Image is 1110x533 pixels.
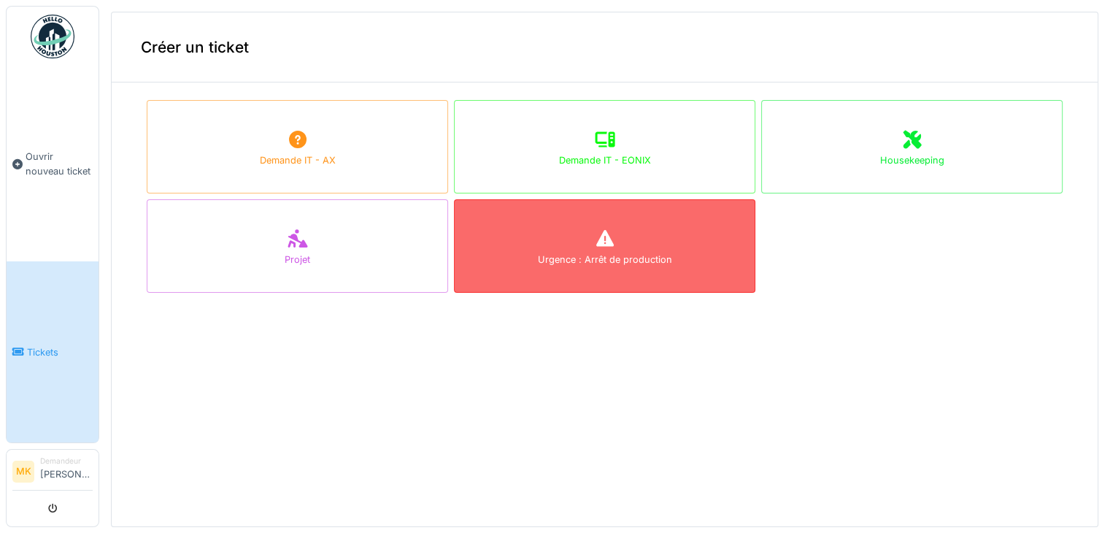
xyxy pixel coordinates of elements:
[285,253,310,266] div: Projet
[31,15,74,58] img: Badge_color-CXgf-gQk.svg
[538,253,672,266] div: Urgence : Arrêt de production
[26,150,93,177] span: Ouvrir nouveau ticket
[112,12,1098,83] div: Créer un ticket
[260,153,336,167] div: Demande IT - AX
[880,153,944,167] div: Housekeeping
[559,153,651,167] div: Demande IT - EONIX
[40,456,93,467] div: Demandeur
[40,456,93,487] li: [PERSON_NAME]
[12,456,93,491] a: MK Demandeur[PERSON_NAME]
[7,66,99,261] a: Ouvrir nouveau ticket
[27,345,93,359] span: Tickets
[12,461,34,483] li: MK
[7,261,99,442] a: Tickets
